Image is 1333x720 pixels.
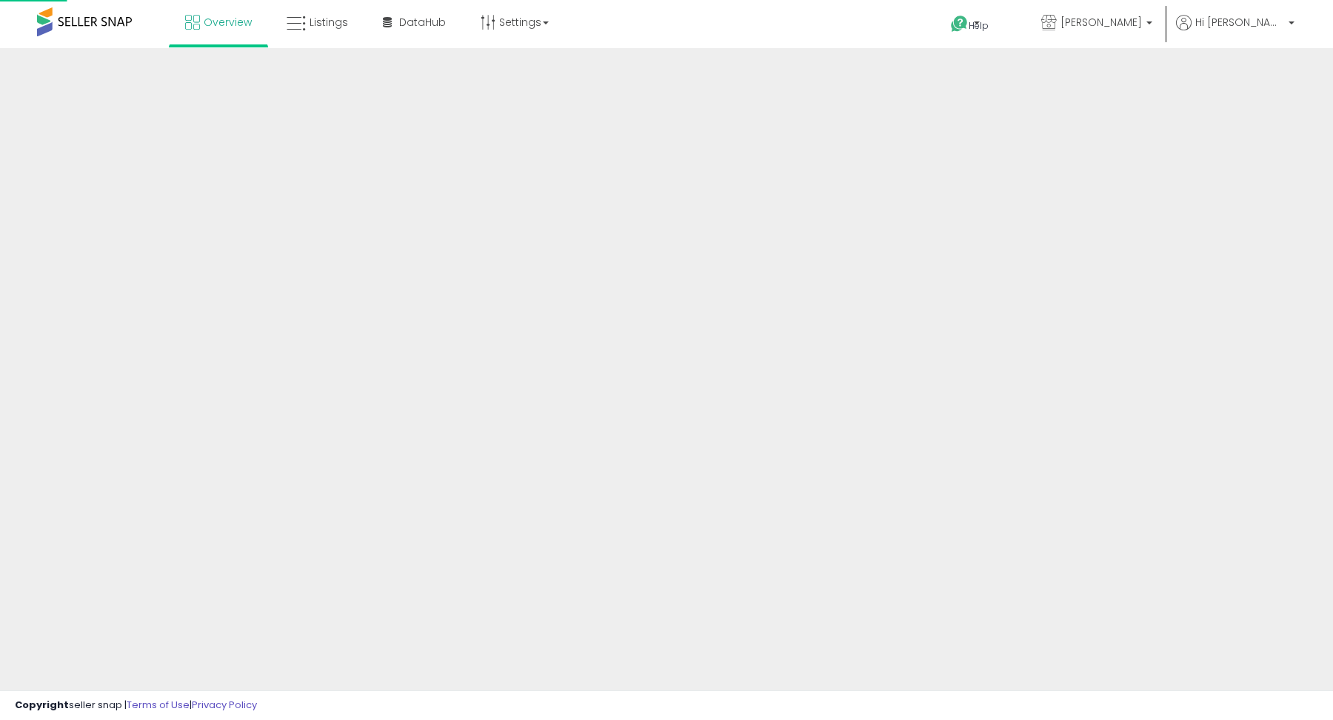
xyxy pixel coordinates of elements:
[969,19,989,32] span: Help
[204,15,252,30] span: Overview
[399,15,446,30] span: DataHub
[950,15,969,33] i: Get Help
[1195,15,1284,30] span: Hi [PERSON_NAME]
[939,4,1018,48] a: Help
[310,15,348,30] span: Listings
[1060,15,1142,30] span: [PERSON_NAME]
[1176,15,1294,48] a: Hi [PERSON_NAME]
